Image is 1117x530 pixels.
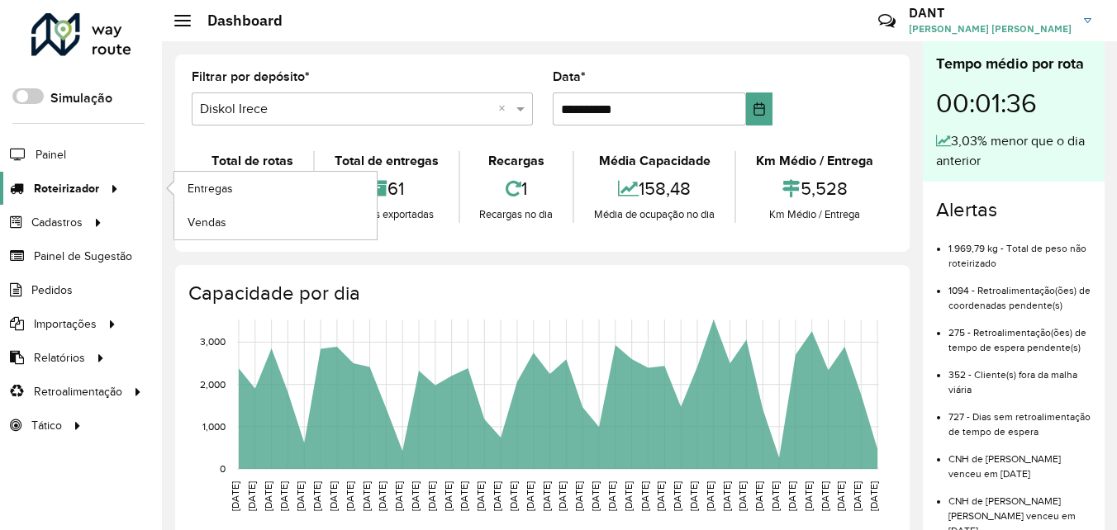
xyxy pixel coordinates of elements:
[174,172,377,205] a: Entregas
[34,315,97,333] span: Importações
[443,481,454,511] text: [DATE]
[541,481,552,511] text: [DATE]
[31,417,62,434] span: Tático
[705,481,715,511] text: [DATE]
[688,481,699,511] text: [DATE]
[639,481,650,511] text: [DATE]
[192,67,310,87] label: Filtrar por depósito
[36,146,66,163] span: Painel
[196,151,309,171] div: Total de rotas
[492,481,502,511] text: [DATE]
[31,282,73,299] span: Pedidos
[188,282,893,305] h4: Capacidade por dia
[319,206,454,223] div: Entregas exportadas
[475,481,486,511] text: [DATE]
[753,481,764,511] text: [DATE]
[655,481,666,511] text: [DATE]
[525,481,535,511] text: [DATE]
[737,481,748,511] text: [DATE]
[377,481,387,511] text: [DATE]
[295,481,306,511] text: [DATE]
[34,180,99,197] span: Roteirizador
[948,397,1091,439] li: 727 - Dias sem retroalimentação de tempo de espera
[770,481,781,511] text: [DATE]
[230,481,240,511] text: [DATE]
[787,481,797,511] text: [DATE]
[820,481,830,511] text: [DATE]
[188,214,226,231] span: Vendas
[508,481,519,511] text: [DATE]
[740,206,889,223] div: Km Médio / Entrega
[31,214,83,231] span: Cadastros
[34,248,132,265] span: Painel de Sugestão
[948,439,1091,481] li: CNH de [PERSON_NAME] venceu em [DATE]
[578,171,730,206] div: 158,48
[869,3,905,39] a: Contato Rápido
[278,481,289,511] text: [DATE]
[936,53,1091,75] div: Tempo médio por rota
[246,481,257,511] text: [DATE]
[393,481,404,511] text: [DATE]
[34,349,85,367] span: Relatórios
[191,12,283,30] h2: Dashboard
[311,481,322,511] text: [DATE]
[464,171,569,206] div: 1
[557,481,568,511] text: [DATE]
[573,481,584,511] text: [DATE]
[498,99,512,119] span: Clear all
[553,67,586,87] label: Data
[361,481,372,511] text: [DATE]
[426,481,437,511] text: [DATE]
[948,271,1091,313] li: 1094 - Retroalimentação(ões) de coordenadas pendente(s)
[200,337,226,348] text: 3,000
[740,151,889,171] div: Km Médio / Entrega
[740,171,889,206] div: 5,528
[746,92,773,125] button: Choose Date
[464,206,569,223] div: Recargas no dia
[721,481,732,511] text: [DATE]
[936,75,1091,131] div: 00:01:36
[803,481,814,511] text: [DATE]
[459,481,469,511] text: [DATE]
[319,171,454,206] div: 61
[672,481,682,511] text: [DATE]
[188,180,233,197] span: Entregas
[263,481,273,511] text: [DATE]
[202,421,226,432] text: 1,000
[909,5,1072,21] h3: DANT
[345,481,355,511] text: [DATE]
[852,481,863,511] text: [DATE]
[578,151,730,171] div: Média Capacidade
[623,481,634,511] text: [DATE]
[936,198,1091,222] h4: Alertas
[606,481,617,511] text: [DATE]
[835,481,846,511] text: [DATE]
[50,88,112,108] label: Simulação
[410,481,421,511] text: [DATE]
[590,481,601,511] text: [DATE]
[948,355,1091,397] li: 352 - Cliente(s) fora da malha viária
[34,383,122,400] span: Retroalimentação
[948,313,1091,355] li: 275 - Retroalimentação(ões) de tempo de espera pendente(s)
[319,151,454,171] div: Total de entregas
[578,206,730,223] div: Média de ocupação no dia
[948,229,1091,271] li: 1.969,79 kg - Total de peso não roteirizado
[909,21,1072,36] span: [PERSON_NAME] [PERSON_NAME]
[464,151,569,171] div: Recargas
[328,481,339,511] text: [DATE]
[220,463,226,474] text: 0
[936,131,1091,171] div: 3,03% menor que o dia anterior
[868,481,879,511] text: [DATE]
[200,379,226,390] text: 2,000
[174,206,377,239] a: Vendas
